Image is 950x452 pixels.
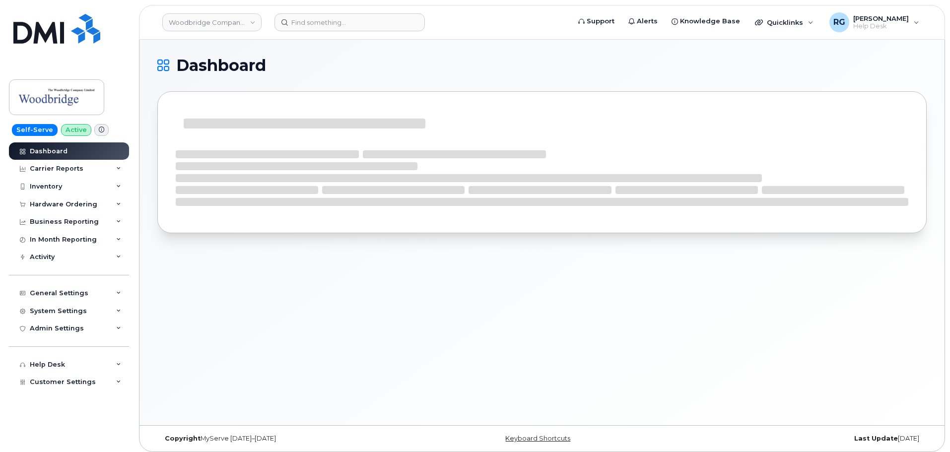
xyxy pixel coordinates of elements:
[176,58,266,73] span: Dashboard
[505,435,570,442] a: Keyboard Shortcuts
[165,435,201,442] strong: Copyright
[854,435,898,442] strong: Last Update
[670,435,927,443] div: [DATE]
[157,435,414,443] div: MyServe [DATE]–[DATE]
